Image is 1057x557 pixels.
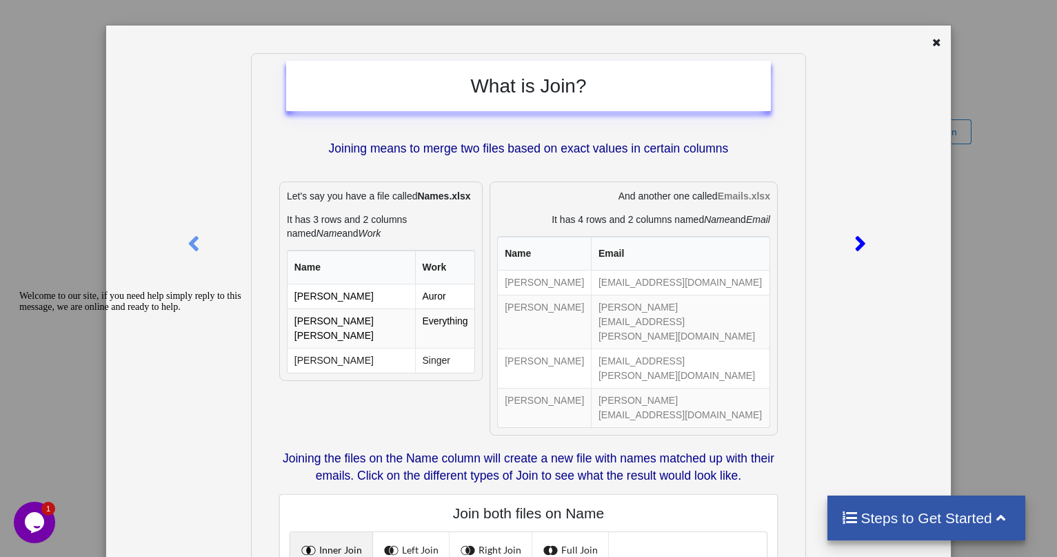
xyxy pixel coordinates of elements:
div: Welcome to our site, if you need help simply reply to this message, we are online and ready to help. [6,6,254,28]
td: [EMAIL_ADDRESS][DOMAIN_NAME] [591,271,769,295]
td: [PERSON_NAME] [498,271,591,295]
th: Work [415,251,475,284]
td: Singer [415,348,475,373]
p: It has 4 rows and 2 columns named and [497,213,770,226]
th: Name [288,251,415,284]
h2: What is Join? [300,75,757,98]
i: Email [746,214,770,225]
p: Joining the files on the Name column will create a new file with names matched up with their emai... [279,450,778,485]
iframe: chat widget [14,285,262,495]
td: [PERSON_NAME] [288,284,415,309]
i: Name [316,228,342,239]
th: Name [498,237,591,271]
td: Everything [415,309,475,348]
td: [EMAIL_ADDRESS][PERSON_NAME][DOMAIN_NAME] [591,349,769,388]
td: [PERSON_NAME] [498,388,591,427]
span: Welcome to our site, if you need help simply reply to this message, we are online and ready to help. [6,6,228,27]
td: Auror [415,284,475,309]
i: Work [359,228,381,239]
h4: Steps to Get Started [841,509,1011,527]
p: Let's say you have a file called [287,189,475,203]
i: Name [704,214,729,225]
iframe: chat widget [14,502,58,543]
td: [PERSON_NAME][EMAIL_ADDRESS][PERSON_NAME][DOMAIN_NAME] [591,295,769,349]
b: Emails.xlsx [718,190,770,202]
h4: Join both files on Name [290,505,767,522]
td: [PERSON_NAME] [PERSON_NAME] [288,309,415,348]
th: Email [591,237,769,271]
td: [PERSON_NAME] [498,295,591,349]
p: Joining means to merge two files based on exact values in certain columns [286,140,771,157]
p: And another one called [497,189,770,203]
p: It has 3 rows and 2 columns named and [287,213,475,240]
b: Names.xlsx [417,190,470,202]
td: [PERSON_NAME][EMAIL_ADDRESS][DOMAIN_NAME] [591,388,769,427]
td: [PERSON_NAME] [498,349,591,388]
td: [PERSON_NAME] [288,348,415,373]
